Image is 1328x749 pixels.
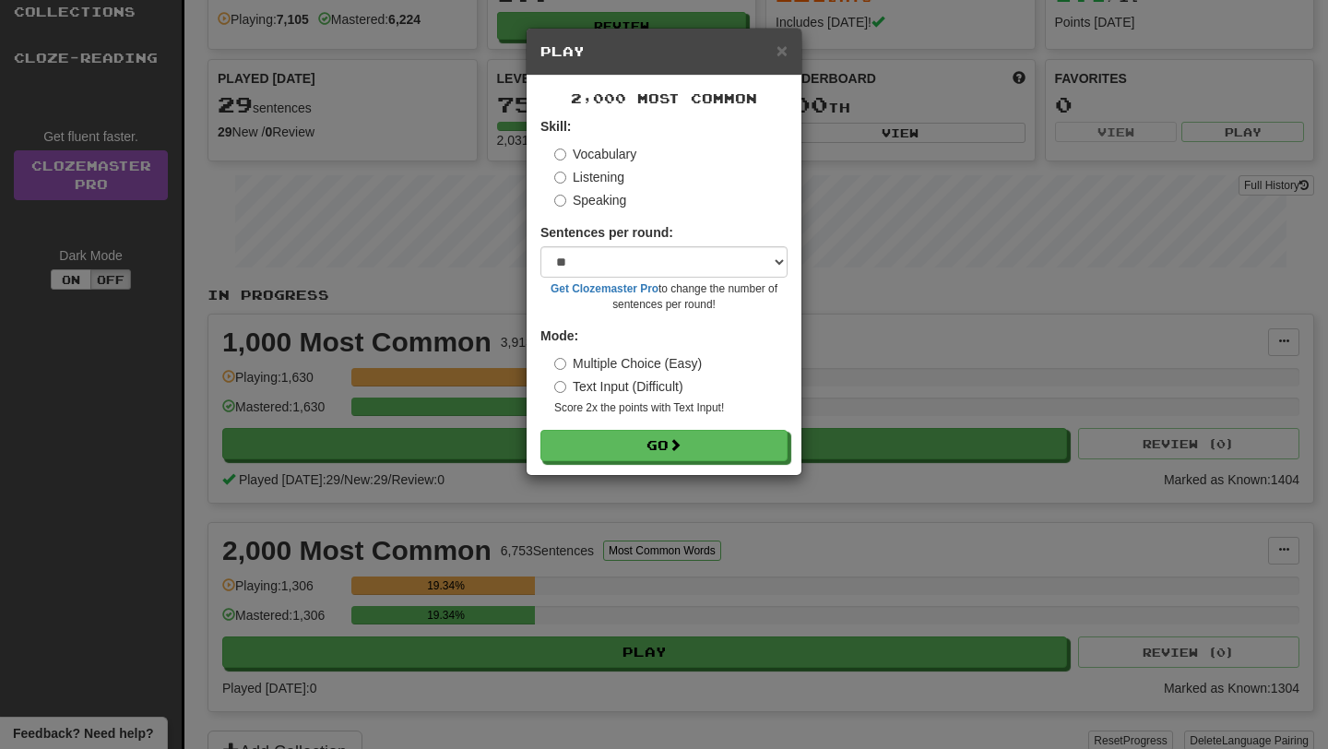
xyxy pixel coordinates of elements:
[540,328,578,343] strong: Mode:
[554,191,626,209] label: Speaking
[540,281,788,313] small: to change the number of sentences per round!
[540,42,788,61] h5: Play
[540,119,571,134] strong: Skill:
[777,40,788,61] span: ×
[554,145,636,163] label: Vocabulary
[540,223,673,242] label: Sentences per round:
[554,149,566,160] input: Vocabulary
[554,168,624,186] label: Listening
[554,172,566,184] input: Listening
[554,354,702,373] label: Multiple Choice (Easy)
[554,195,566,207] input: Speaking
[554,358,566,370] input: Multiple Choice (Easy)
[571,90,757,106] span: 2,000 Most Common
[551,282,658,295] a: Get Clozemaster Pro
[554,381,566,393] input: Text Input (Difficult)
[777,41,788,60] button: Close
[554,400,788,416] small: Score 2x the points with Text Input !
[540,430,788,461] button: Go
[554,377,683,396] label: Text Input (Difficult)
